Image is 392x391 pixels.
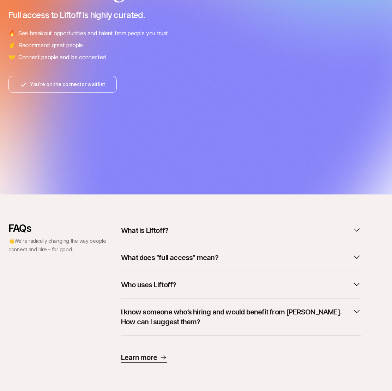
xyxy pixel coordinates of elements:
p: Learn more [121,353,157,362]
p: Recommend great people [18,41,83,50]
span: 🔥 [8,29,16,38]
p: What is Liftoff? [121,225,168,235]
p: FAQs [8,223,107,234]
p: 👋 [8,237,107,254]
p: What does “full access” mean? [121,253,218,263]
span: 🤝 [8,53,16,62]
button: You’re on the connector waitlist [8,76,117,93]
span: ✌️ [8,41,16,50]
button: What is Liftoff? [121,223,361,238]
p: Who uses Liftoff? [121,280,176,290]
button: I know someone who’s hiring and would benefit from [PERSON_NAME]. How can I suggest them? [121,304,361,330]
p: I know someone who’s hiring and would benefit from [PERSON_NAME]. How can I suggest them? [121,307,350,327]
p: Full access to Liftoff is highly curated. [8,10,384,20]
p: See breakout opportunities and talent from people you trust [18,29,168,38]
button: Who uses Liftoff? [121,277,361,293]
a: Learn more [121,353,167,363]
button: What does “full access” mean? [121,250,361,265]
span: We’re radically changing the way people connect and hire – for good. [8,238,106,252]
p: Connect people and be connected [18,53,106,62]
